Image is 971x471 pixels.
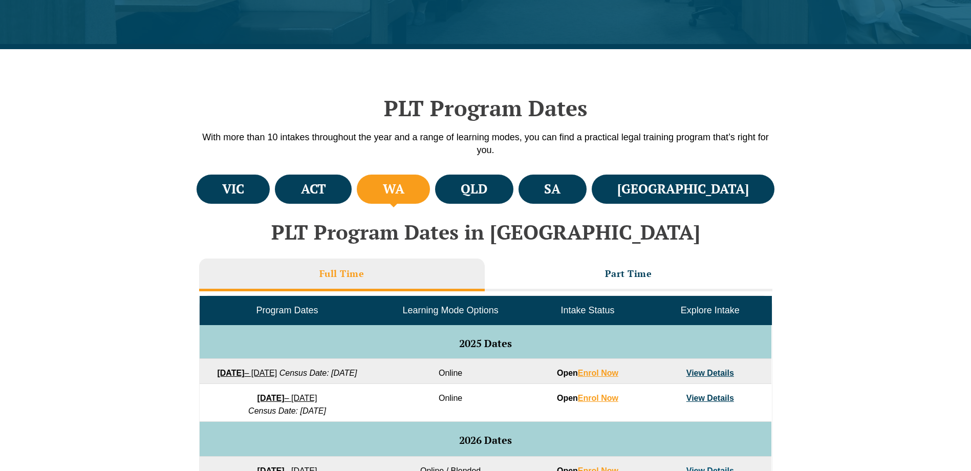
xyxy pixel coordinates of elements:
td: Online [375,384,526,422]
span: Explore Intake [681,305,740,315]
strong: Open [557,394,618,402]
h4: QLD [461,181,487,198]
p: With more than 10 intakes throughout the year and a range of learning modes, you can find a pract... [194,131,778,157]
h4: SA [544,181,560,198]
div: We'd like to show you notifications for the latest news and updates. [411,12,601,36]
span: Intake Status [560,305,614,315]
h4: WA [383,181,404,198]
strong: [DATE] [217,369,244,377]
strong: Open [557,369,618,377]
em: Census Date: [DATE] [248,406,326,415]
button: Cancel [495,53,548,79]
a: Enrol Now [578,394,618,402]
td: Online [375,359,526,384]
h2: PLT Program Dates in [GEOGRAPHIC_DATA] [194,221,778,243]
h3: Full Time [319,268,364,280]
h4: VIC [222,181,244,198]
h4: [GEOGRAPHIC_DATA] [617,181,749,198]
a: Enrol Now [578,369,618,377]
h3: Part Time [605,268,652,280]
a: [DATE]– [DATE] [217,369,277,377]
em: Census Date: [DATE] [279,369,357,377]
strong: [DATE] [257,394,285,402]
span: 2026 Dates [459,433,512,447]
a: View Details [686,369,734,377]
button: Allow [554,53,601,79]
span: 2025 Dates [459,336,512,350]
span: Learning Mode Options [403,305,499,315]
h4: ACT [301,181,326,198]
img: notification icon [370,12,411,53]
a: View Details [686,394,734,402]
h2: PLT Program Dates [194,95,778,121]
a: [DATE]– [DATE] [257,394,317,402]
span: Program Dates [256,305,318,315]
